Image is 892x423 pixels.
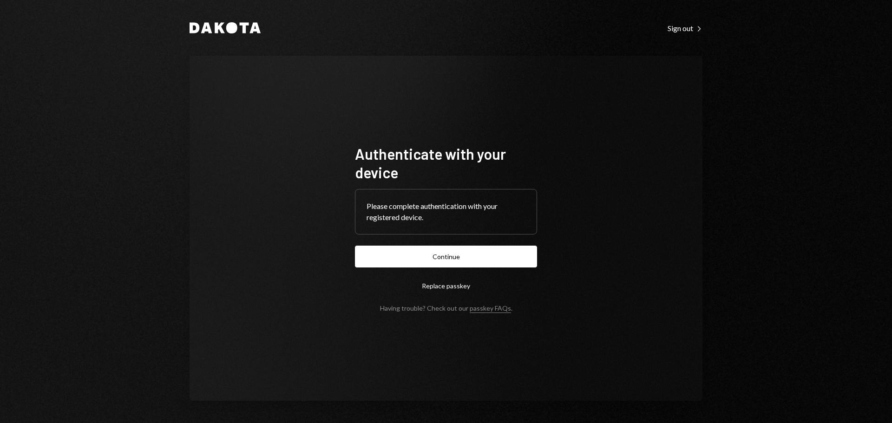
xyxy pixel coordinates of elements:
[470,304,511,313] a: passkey FAQs
[355,246,537,267] button: Continue
[367,201,525,223] div: Please complete authentication with your registered device.
[355,144,537,182] h1: Authenticate with your device
[380,304,512,312] div: Having trouble? Check out our .
[668,24,702,33] div: Sign out
[355,275,537,297] button: Replace passkey
[668,23,702,33] a: Sign out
